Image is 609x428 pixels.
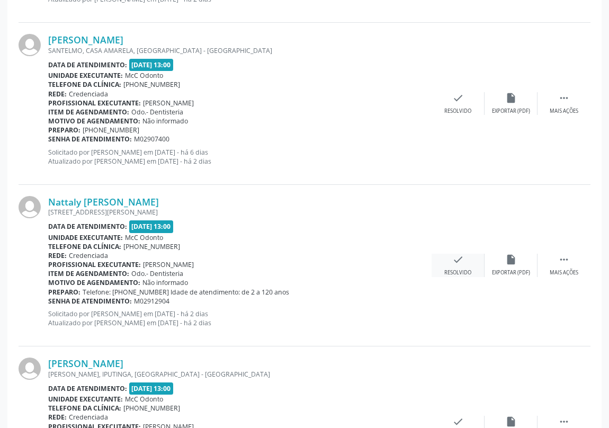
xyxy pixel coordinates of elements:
b: Senha de atendimento: [48,297,132,306]
div: Exportar (PDF) [492,269,530,277]
i: check [452,92,464,104]
img: img [19,34,41,56]
span: M02912904 [134,297,169,306]
b: Unidade executante: [48,71,123,80]
b: Telefone da clínica: [48,404,121,413]
span: Odo.- Dentisteria [131,108,183,117]
div: [PERSON_NAME], IPUTINGA, [GEOGRAPHIC_DATA] - [GEOGRAPHIC_DATA] [48,370,432,379]
i: insert_drive_file [505,254,517,265]
i: check [452,254,464,265]
b: Data de atendimento: [48,222,127,231]
span: Não informado [142,278,188,287]
b: Telefone da clínica: [48,80,121,89]
img: img [19,358,41,380]
b: Senha de atendimento: [48,135,132,144]
i: insert_drive_file [505,92,517,104]
span: McC Odonto [125,71,163,80]
span: [DATE] 13:00 [129,382,174,395]
span: Credenciada [69,90,108,99]
span: M02907400 [134,135,169,144]
div: Resolvido [444,108,471,115]
b: Motivo de agendamento: [48,117,140,126]
span: [PERSON_NAME] [143,260,194,269]
span: [PHONE_NUMBER] [123,242,180,251]
div: Mais ações [550,269,578,277]
div: Exportar (PDF) [492,108,530,115]
a: [PERSON_NAME] [48,358,123,369]
div: Mais ações [550,108,578,115]
span: [PERSON_NAME] [143,99,194,108]
b: Telefone da clínica: [48,242,121,251]
b: Preparo: [48,288,80,297]
span: McC Odonto [125,233,163,242]
b: Preparo: [48,126,80,135]
span: Credenciada [69,251,108,260]
span: [DATE] 13:00 [129,220,174,233]
span: Não informado [142,117,188,126]
span: [PHONE_NUMBER] [83,126,139,135]
b: Item de agendamento: [48,269,129,278]
span: Telefone: [PHONE_NUMBER] Idade de atendimento: de 2 a 120 anos [83,288,289,297]
b: Profissional executante: [48,260,141,269]
b: Data de atendimento: [48,60,127,69]
span: McC Odonto [125,395,163,404]
span: Odo.- Dentisteria [131,269,183,278]
span: [PHONE_NUMBER] [123,404,180,413]
i:  [558,92,570,104]
p: Solicitado por [PERSON_NAME] em [DATE] - há 6 dias Atualizado por [PERSON_NAME] em [DATE] - há 2 ... [48,148,432,166]
div: SANTELMO, CASA AMARELA, [GEOGRAPHIC_DATA] - [GEOGRAPHIC_DATA] [48,46,432,55]
b: Data de atendimento: [48,384,127,393]
div: [STREET_ADDRESS][PERSON_NAME] [48,208,432,217]
span: [DATE] 13:00 [129,59,174,71]
b: Motivo de agendamento: [48,278,140,287]
a: Nattaly [PERSON_NAME] [48,196,159,208]
a: [PERSON_NAME] [48,34,123,46]
span: Credenciada [69,413,108,422]
span: [PHONE_NUMBER] [123,80,180,89]
i:  [558,254,570,265]
i: insert_drive_file [505,416,517,427]
i: check [452,416,464,427]
b: Rede: [48,90,67,99]
div: Resolvido [444,269,471,277]
b: Rede: [48,251,67,260]
img: img [19,196,41,218]
p: Solicitado por [PERSON_NAME] em [DATE] - há 2 dias Atualizado por [PERSON_NAME] em [DATE] - há 2 ... [48,309,432,327]
b: Unidade executante: [48,395,123,404]
i:  [558,416,570,427]
b: Item de agendamento: [48,108,129,117]
b: Profissional executante: [48,99,141,108]
b: Unidade executante: [48,233,123,242]
b: Rede: [48,413,67,422]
